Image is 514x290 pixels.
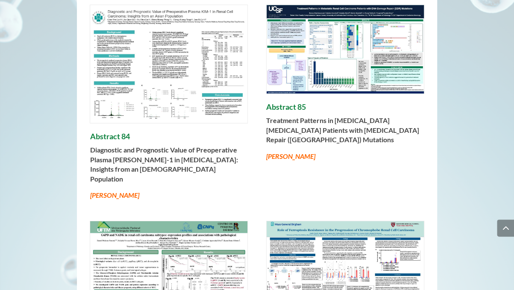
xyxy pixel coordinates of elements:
[90,5,247,123] img: 84_Lin_Chia-Yen
[90,132,248,146] h4: Abstract 84
[266,116,419,144] strong: Treatment Patterns in [MEDICAL_DATA] [MEDICAL_DATA] Patients with [MEDICAL_DATA] Repair ([GEOGRAP...
[267,5,424,94] img: 85_Shakhnazaryan_Nonna
[90,191,139,199] em: [PERSON_NAME]
[90,146,238,182] strong: Diagnostic and Prognostic Value of Preoperative Plasma [PERSON_NAME]-1 in [MEDICAL_DATA]: Insight...
[266,152,315,160] em: [PERSON_NAME]
[266,103,424,116] h4: Abstract 85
